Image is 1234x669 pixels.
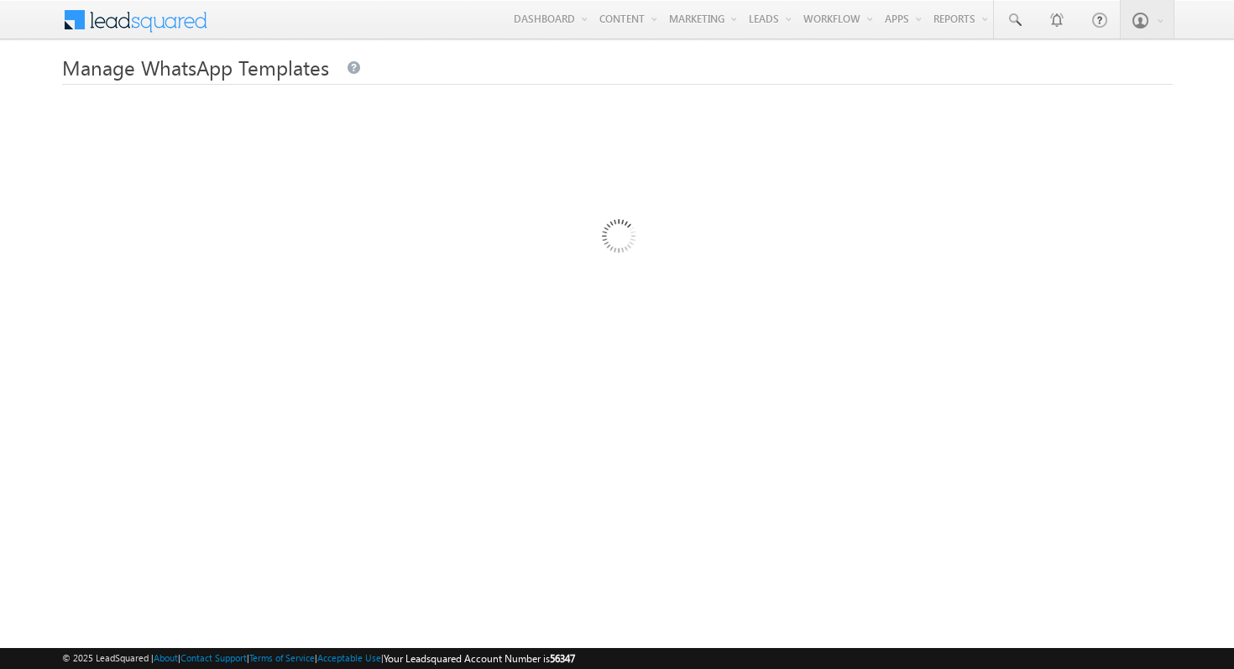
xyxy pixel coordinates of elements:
a: Terms of Service [249,652,315,663]
span: Manage WhatsApp Templates [62,54,329,81]
span: 56347 [550,652,575,665]
span: © 2025 LeadSquared | | | | | [62,651,575,666]
img: Loading... [531,152,704,326]
a: About [154,652,178,663]
span: Your Leadsquared Account Number is [384,652,575,665]
a: Contact Support [180,652,247,663]
a: Acceptable Use [317,652,381,663]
